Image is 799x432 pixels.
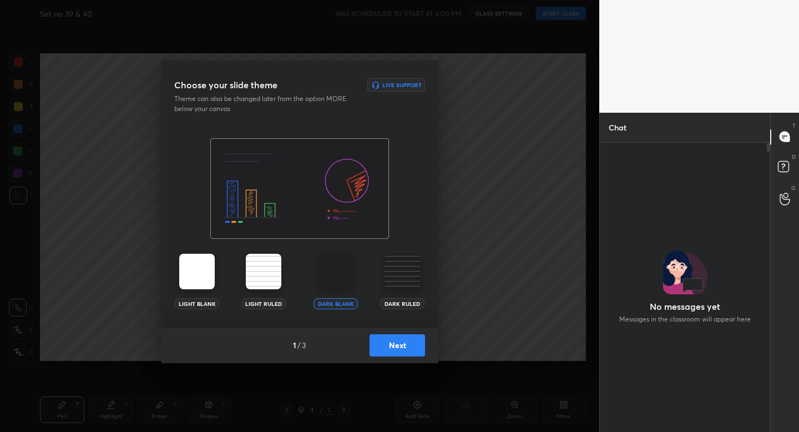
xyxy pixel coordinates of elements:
[174,78,277,92] h3: Choose your slide theme
[174,94,354,114] p: Theme can also be changed later from the option MORE below your canvas
[175,298,219,309] div: Light Blank
[600,113,635,142] p: Chat
[791,184,796,192] p: G
[293,339,296,351] h4: 1
[792,153,796,161] p: D
[380,298,424,309] div: Dark Ruled
[210,138,389,239] img: darkThemeBanner.f801bae7.svg
[302,339,306,351] h4: 3
[370,334,425,356] button: Next
[313,298,358,309] div: Dark Blank
[385,254,420,289] img: darkRuledTheme.359fb5fd.svg
[382,82,422,88] h6: Live Support
[792,122,796,130] p: T
[318,254,353,289] img: darkTheme.aa1caeba.svg
[241,298,286,309] div: Light Ruled
[297,339,301,351] h4: /
[179,254,215,289] img: lightTheme.5bb83c5b.svg
[246,254,281,289] img: lightRuledTheme.002cd57a.svg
